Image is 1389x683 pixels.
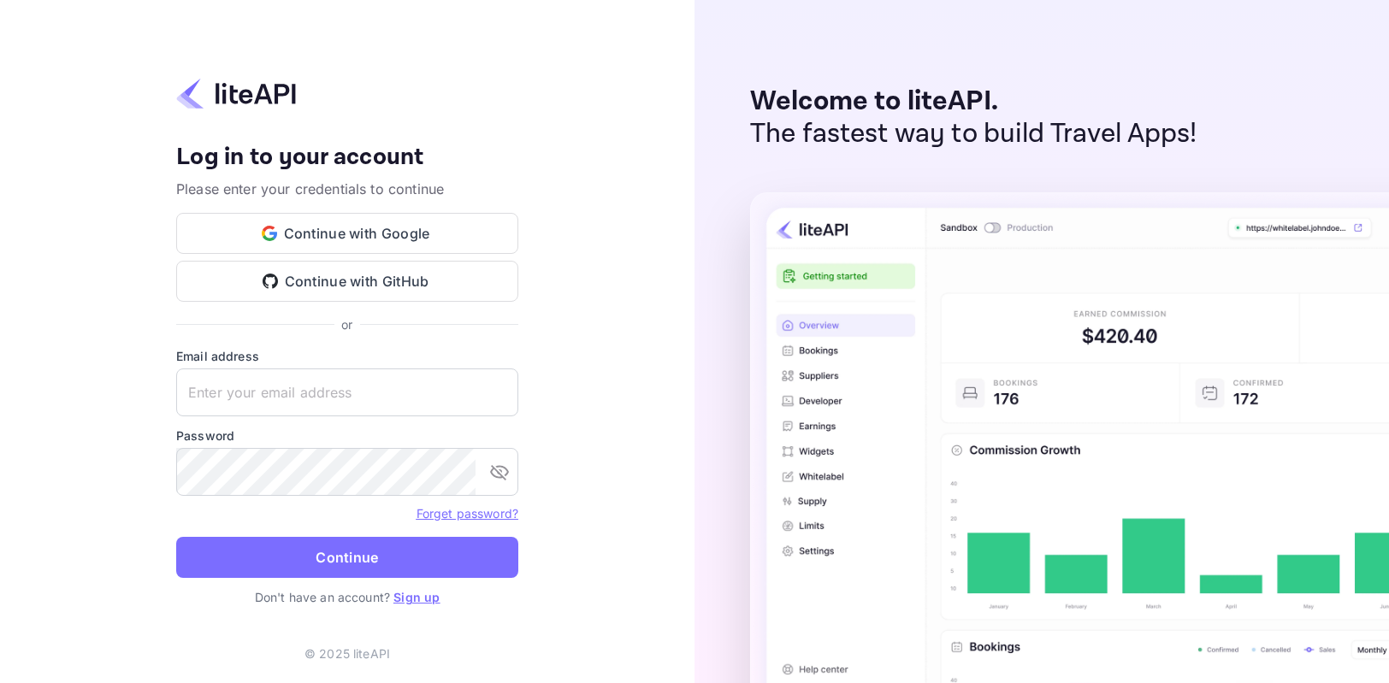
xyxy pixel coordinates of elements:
[176,143,518,173] h4: Log in to your account
[750,85,1197,118] p: Welcome to liteAPI.
[176,347,518,365] label: Email address
[750,118,1197,150] p: The fastest way to build Travel Apps!
[176,77,296,110] img: liteapi
[393,590,440,604] a: Sign up
[176,368,518,416] input: Enter your email address
[176,588,518,606] p: Don't have an account?
[176,427,518,445] label: Password
[341,315,352,333] p: or
[417,506,518,521] a: Forget password?
[176,213,518,254] button: Continue with Google
[176,537,518,578] button: Continue
[417,504,518,521] a: Forget password?
[176,261,518,302] button: Continue with GitHub
[304,645,390,662] p: © 2025 liteAPI
[482,455,517,489] button: toggle password visibility
[176,179,518,199] p: Please enter your credentials to continue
